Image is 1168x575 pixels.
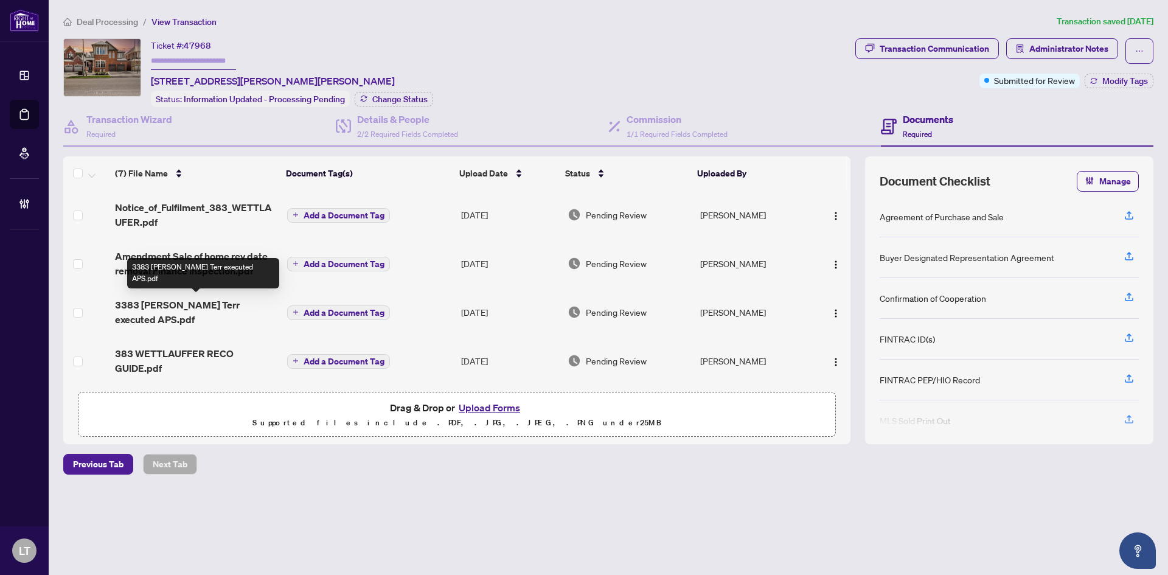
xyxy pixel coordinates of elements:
[287,305,390,320] button: Add a Document Tag
[357,130,458,139] span: 2/2 Required Fields Completed
[627,130,728,139] span: 1/1 Required Fields Completed
[826,254,846,273] button: Logo
[456,288,563,336] td: [DATE]
[115,249,277,278] span: Amendment Sale of home rev date removal Finance Inspection.pdf
[880,39,989,58] div: Transaction Communication
[143,15,147,29] li: /
[293,358,299,364] span: plus
[459,167,508,180] span: Upload Date
[903,130,932,139] span: Required
[355,92,433,106] button: Change Status
[880,291,986,305] div: Confirmation of Cooperation
[287,353,390,369] button: Add a Document Tag
[826,205,846,225] button: Logo
[287,257,390,271] button: Add a Document Tag
[372,95,428,103] span: Change Status
[565,167,590,180] span: Status
[1016,44,1024,53] span: solution
[115,298,277,327] span: 3383 [PERSON_NAME] Terr executed APS.pdf
[151,16,217,27] span: View Transaction
[880,173,990,190] span: Document Checklist
[293,260,299,267] span: plus
[293,212,299,218] span: plus
[695,336,813,385] td: [PERSON_NAME]
[143,454,197,475] button: Next Tab
[86,130,116,139] span: Required
[455,400,524,416] button: Upload Forms
[287,207,390,223] button: Add a Document Tag
[19,542,30,559] span: LT
[287,256,390,271] button: Add a Document Tag
[1099,172,1131,191] span: Manage
[627,112,728,127] h4: Commission
[456,190,563,239] td: [DATE]
[695,239,813,288] td: [PERSON_NAME]
[287,208,390,223] button: Add a Document Tag
[1006,38,1118,59] button: Administrator Notes
[151,38,211,52] div: Ticket #:
[127,258,279,288] div: 3383 [PERSON_NAME] Terr executed APS.pdf
[151,74,395,88] span: [STREET_ADDRESS][PERSON_NAME][PERSON_NAME]
[456,385,563,434] td: [DATE]
[86,112,172,127] h4: Transaction Wizard
[115,167,168,180] span: (7) File Name
[831,357,841,367] img: Logo
[695,190,813,239] td: [PERSON_NAME]
[831,308,841,318] img: Logo
[831,260,841,270] img: Logo
[586,208,647,221] span: Pending Review
[586,305,647,319] span: Pending Review
[304,211,384,220] span: Add a Document Tag
[1057,15,1153,29] article: Transaction saved [DATE]
[880,251,1054,264] div: Buyer Designated Representation Agreement
[10,9,39,32] img: logo
[115,200,277,229] span: Notice_of_Fulfilment_383_WETTLAUFER.pdf
[568,305,581,319] img: Document Status
[454,156,560,190] th: Upload Date
[115,346,277,375] span: 383 WETTLAUFFER RECO GUIDE.pdf
[281,156,454,190] th: Document Tag(s)
[304,308,384,317] span: Add a Document Tag
[1077,171,1139,192] button: Manage
[695,385,813,434] td: [PERSON_NAME]
[1102,77,1148,85] span: Modify Tags
[1135,47,1144,55] span: ellipsis
[880,210,1004,223] div: Agreement of Purchase and Sale
[831,211,841,221] img: Logo
[64,39,141,96] img: IMG-W12146728_1.jpg
[880,373,980,386] div: FINTRAC PEP/HIO Record
[994,74,1075,87] span: Submitted for Review
[855,38,999,59] button: Transaction Communication
[78,392,835,437] span: Drag & Drop orUpload FormsSupported files include .PDF, .JPG, .JPEG, .PNG under25MB
[304,260,384,268] span: Add a Document Tag
[903,112,953,127] h4: Documents
[287,354,390,369] button: Add a Document Tag
[73,455,123,474] span: Previous Tab
[77,16,138,27] span: Deal Processing
[826,302,846,322] button: Logo
[568,208,581,221] img: Document Status
[880,332,935,346] div: FINTRAC ID(s)
[86,416,828,430] p: Supported files include .PDF, .JPG, .JPEG, .PNG under 25 MB
[1029,39,1108,58] span: Administrator Notes
[695,288,813,336] td: [PERSON_NAME]
[63,18,72,26] span: home
[184,94,345,105] span: Information Updated - Processing Pending
[304,357,384,366] span: Add a Document Tag
[826,351,846,371] button: Logo
[63,454,133,475] button: Previous Tab
[586,354,647,368] span: Pending Review
[586,257,647,270] span: Pending Review
[1085,74,1153,88] button: Modify Tags
[568,354,581,368] img: Document Status
[692,156,809,190] th: Uploaded By
[1119,532,1156,569] button: Open asap
[390,400,524,416] span: Drag & Drop or
[184,40,211,51] span: 47968
[456,336,563,385] td: [DATE]
[287,304,390,320] button: Add a Document Tag
[151,91,350,107] div: Status:
[293,309,299,315] span: plus
[568,257,581,270] img: Document Status
[357,112,458,127] h4: Details & People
